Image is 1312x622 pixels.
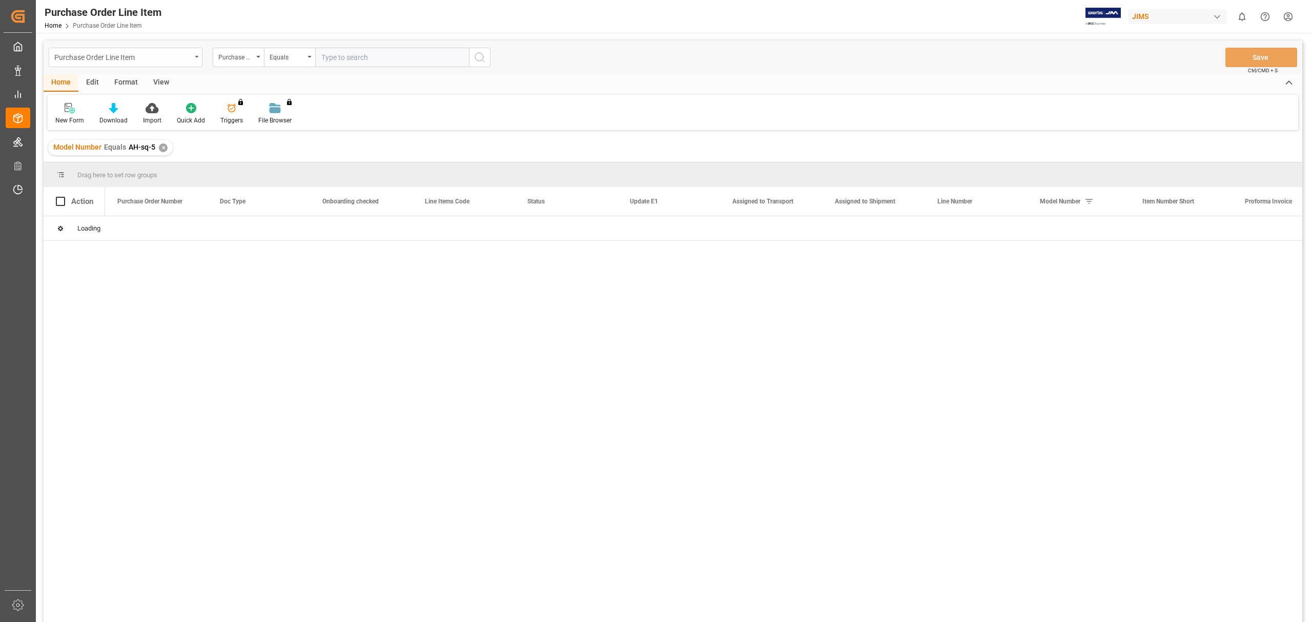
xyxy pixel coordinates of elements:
[220,198,245,205] span: Doc Type
[264,48,315,67] button: open menu
[45,5,161,20] div: Purchase Order Line Item
[937,198,972,205] span: Line Number
[99,116,128,125] div: Download
[732,198,793,205] span: Assigned to Transport
[45,22,61,29] a: Home
[425,198,469,205] span: Line Items Code
[630,198,658,205] span: Update E1
[1128,7,1231,26] button: JIMS
[143,116,161,125] div: Import
[129,143,155,151] span: AH-sq-5
[213,48,264,67] button: open menu
[55,116,84,125] div: New Form
[1085,8,1121,26] img: Exertis%20JAM%20-%20Email%20Logo.jpg_1722504956.jpg
[53,143,101,151] span: Model Number
[44,74,78,92] div: Home
[146,74,177,92] div: View
[1248,67,1278,74] span: Ctrl/CMD + S
[1254,5,1277,28] button: Help Center
[1142,198,1194,205] span: Item Number Short
[49,48,202,67] button: open menu
[117,198,182,205] span: Purchase Order Number
[835,198,895,205] span: Assigned to Shipment
[1245,198,1292,205] span: Proforma Invoice
[270,50,304,62] div: Equals
[1231,5,1254,28] button: show 0 new notifications
[78,74,107,92] div: Edit
[77,171,157,179] span: Drag here to set row groups
[322,198,379,205] span: Onboarding checked
[527,198,545,205] span: Status
[104,143,126,151] span: Equals
[71,197,93,206] div: Action
[177,116,205,125] div: Quick Add
[1128,9,1226,24] div: JIMS
[469,48,490,67] button: search button
[315,48,469,67] input: Type to search
[159,143,168,152] div: ✕
[107,74,146,92] div: Format
[1040,198,1080,205] span: Model Number
[54,50,191,63] div: Purchase Order Line Item
[77,224,100,232] span: Loading
[1225,48,1297,67] button: Save
[218,50,253,62] div: Purchase Order Number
